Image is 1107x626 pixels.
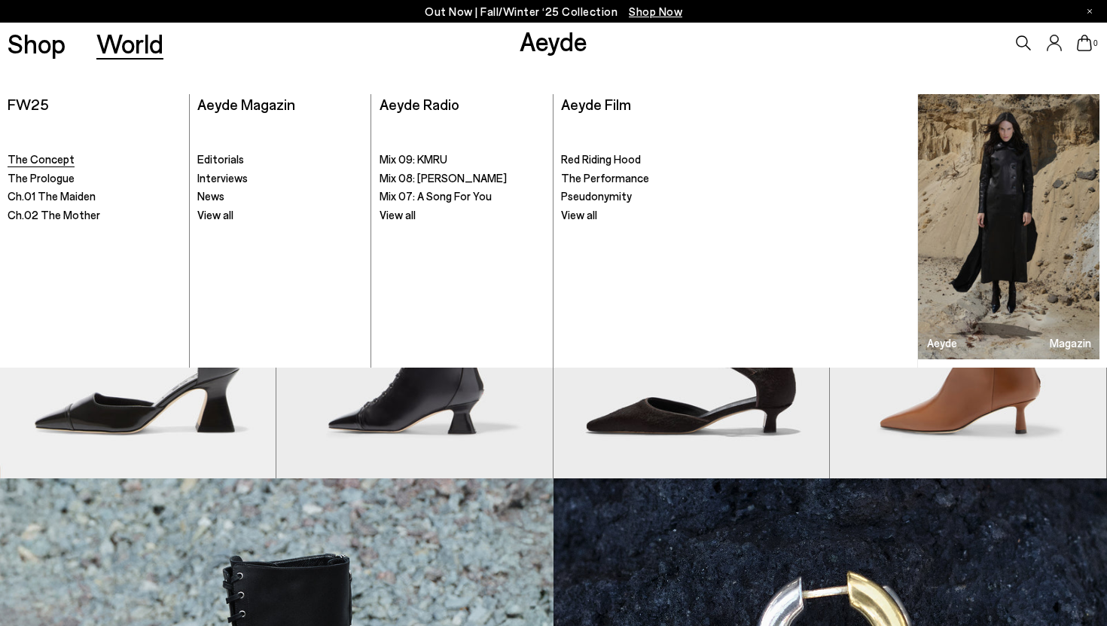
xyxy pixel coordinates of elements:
a: News [197,189,363,204]
a: View all [561,208,727,223]
span: Ch.02 The Mother [8,208,100,221]
img: ROCHE_PS25_D1_Danielle04_1_5ad3d6fc-07e8-4236-8cdd-f10241b30207_900x.jpg [918,94,1099,360]
a: The Performance [561,171,727,186]
a: Mix 08: [PERSON_NAME] [380,171,545,186]
a: FW25 [8,95,49,113]
span: View all [197,208,233,221]
a: Ch.01 The Maiden [8,189,181,204]
span: The Prologue [8,171,75,185]
a: Ch.02 The Mother [8,208,181,223]
a: Aeyde [520,25,587,56]
a: Mix 09: KMRU [380,152,545,167]
span: View all [561,208,597,221]
span: Ch.01 The Maiden [8,189,96,203]
a: Shop [8,30,66,56]
a: Interviews [197,171,363,186]
span: Interviews [197,171,248,185]
h3: Magazin [1050,337,1091,349]
span: The Performance [561,171,649,185]
a: The Prologue [8,171,181,186]
a: Mix 07: A Song For You [380,189,545,204]
span: Navigate to /collections/new-in [629,5,682,18]
span: Pseudonymity [561,189,632,203]
a: Aeyde Magazin [197,95,295,113]
a: View all [380,208,545,223]
a: 0 [1077,35,1092,51]
span: Editorials [197,152,244,166]
span: 0 [1092,39,1099,47]
span: The Concept [8,152,75,166]
a: Editorials [197,152,363,167]
a: Aeyde Magazin [918,94,1099,360]
span: Mix 09: KMRU [380,152,447,166]
span: Mix 08: [PERSON_NAME] [380,171,507,185]
a: Aeyde Radio [380,95,459,113]
span: News [197,189,224,203]
span: View all [380,208,416,221]
a: Aeyde Film [561,95,631,113]
a: World [96,30,163,56]
a: Red Riding Hood [561,152,727,167]
span: Red Riding Hood [561,152,641,166]
a: View all [197,208,363,223]
span: Mix 07: A Song For You [380,189,492,203]
a: Pseudonymity [561,189,727,204]
h3: Aeyde [927,337,957,349]
p: Out Now | Fall/Winter ‘25 Collection [425,2,682,21]
a: The Concept [8,152,181,167]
